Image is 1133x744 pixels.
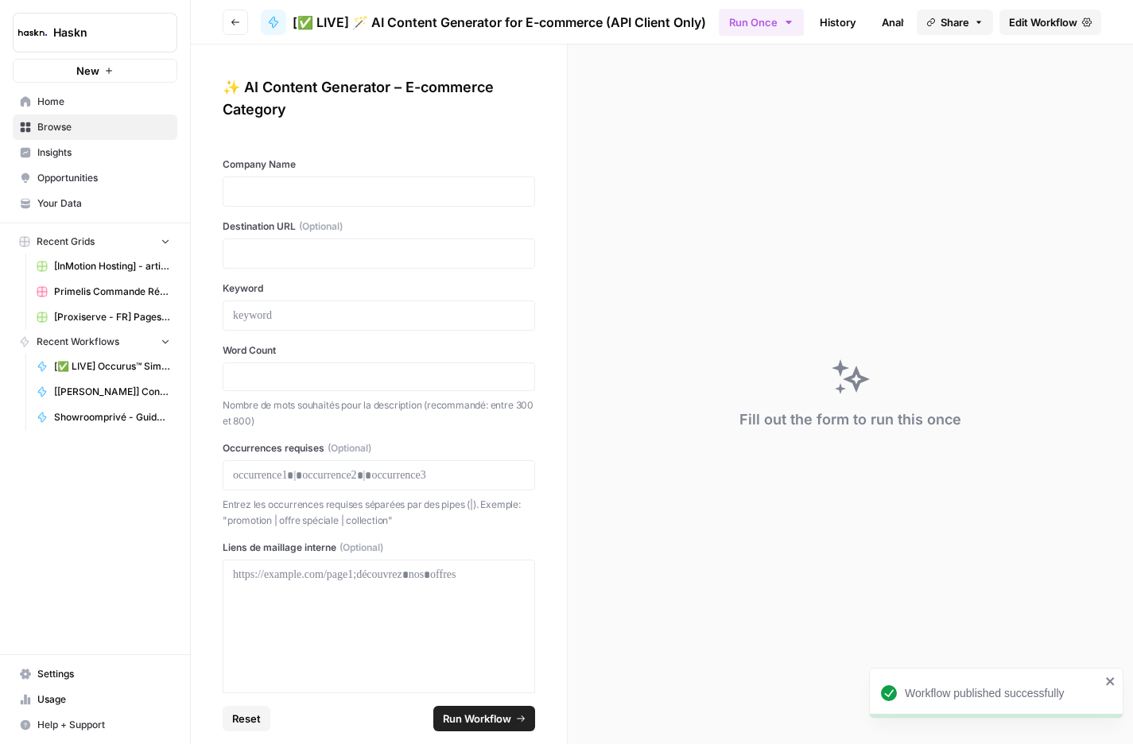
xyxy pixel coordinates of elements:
button: Share [917,10,993,35]
label: Occurrences requises [223,441,535,455]
a: Opportunities [13,165,177,191]
span: (Optional) [328,441,371,455]
span: Opportunities [37,171,170,185]
a: [[PERSON_NAME]] Content Brief [29,379,177,405]
span: Home [37,95,170,109]
a: [✅ LIVE] 🪄 AI Content Generator for E-commerce (API Client Only) [261,10,706,35]
p: Entrez les occurrences requises séparées par des pipes (|). Exemple: "promotion | offre spéciale ... [223,497,535,528]
span: Browse [37,120,170,134]
span: [Proxiserve - FR] Pages catégories - 800 mots sans FAQ Grid [54,310,170,324]
span: [InMotion Hosting] - article de blog 2000 mots [54,259,170,273]
a: Browse [13,114,177,140]
a: Primelis Commande Rédaction Netlinking (2).csv [29,279,177,304]
a: Showroomprivé - Guide d'achat de 800 mots [29,405,177,430]
span: Showroomprivé - Guide d'achat de 800 mots [54,410,170,424]
span: Edit Workflow [1009,14,1077,30]
label: Word Count [223,343,535,358]
span: New [76,63,99,79]
button: close [1105,675,1116,688]
a: Settings [13,661,177,687]
span: Recent Workflows [37,335,119,349]
div: ✨ AI Content Generator – E-commerce Category [223,76,535,121]
span: Primelis Commande Rédaction Netlinking (2).csv [54,285,170,299]
span: Insights [37,145,170,160]
img: Haskn Logo [18,18,47,47]
span: [✅ LIVE] Occurus™ Similarity Auto-Clustering [54,359,170,374]
button: Recent Grids [13,230,177,254]
p: Nombre de mots souhaités pour la description (recommandé: entre 300 et 800) [223,397,535,428]
button: Help + Support [13,712,177,738]
a: Insights [13,140,177,165]
label: Company Name [223,157,535,172]
span: Reset [232,711,261,727]
span: (Optional) [299,219,343,234]
button: Reset [223,706,270,731]
a: Edit Workflow [999,10,1101,35]
span: Recent Grids [37,234,95,249]
a: History [810,10,866,35]
div: Workflow published successfully [905,685,1100,701]
span: [✅ LIVE] 🪄 AI Content Generator for E-commerce (API Client Only) [293,13,706,32]
a: Usage [13,687,177,712]
a: Home [13,89,177,114]
label: Liens de maillage interne [223,541,535,555]
button: Workspace: Haskn [13,13,177,52]
button: New [13,59,177,83]
label: Destination URL [223,219,535,234]
button: Recent Workflows [13,330,177,354]
div: Fill out the form to run this once [739,409,961,431]
span: (Optional) [340,541,383,555]
span: Settings [37,667,170,681]
span: Haskn [53,25,149,41]
span: Share [941,14,969,30]
a: Your Data [13,191,177,216]
span: Usage [37,692,170,707]
a: [InMotion Hosting] - article de blog 2000 mots [29,254,177,279]
a: Analytics [872,10,937,35]
a: [✅ LIVE] Occurus™ Similarity Auto-Clustering [29,354,177,379]
span: [[PERSON_NAME]] Content Brief [54,385,170,399]
button: Run Once [719,9,804,36]
span: Your Data [37,196,170,211]
button: Run Workflow [433,706,535,731]
a: [Proxiserve - FR] Pages catégories - 800 mots sans FAQ Grid [29,304,177,330]
span: Run Workflow [443,711,511,727]
label: Keyword [223,281,535,296]
span: Help + Support [37,718,170,732]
